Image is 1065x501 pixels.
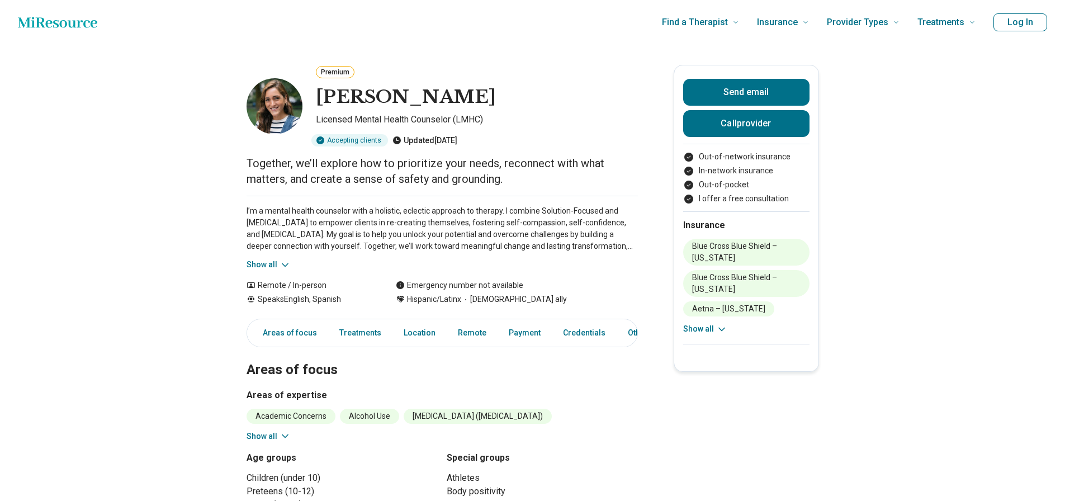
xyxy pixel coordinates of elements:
h2: Insurance [683,219,810,232]
a: Location [397,322,442,344]
a: Payment [502,322,547,344]
p: I’m a mental health counselor with a holistic, eclectic approach to therapy. I combine Solution-F... [247,205,638,252]
h1: [PERSON_NAME] [316,86,496,109]
li: Blue Cross Blue Shield – [US_STATE] [683,270,810,297]
li: Academic Concerns [247,409,335,424]
a: Treatments [333,322,388,344]
span: Insurance [757,15,798,30]
span: [DEMOGRAPHIC_DATA] ally [461,294,567,305]
span: Treatments [917,15,964,30]
h3: Age groups [247,451,438,465]
img: Andrea Brunetti, Licensed Mental Health Counselor (LMHC) [247,78,302,134]
span: Hispanic/Latinx [407,294,461,305]
li: Preteens (10-12) [247,485,438,498]
h3: Special groups [447,451,638,465]
h3: Areas of expertise [247,389,638,402]
p: Together, we’ll explore how to prioritize your needs, reconnect with what matters, and create a s... [247,155,638,187]
a: Home page [18,11,97,34]
button: Callprovider [683,110,810,137]
ul: Payment options [683,151,810,205]
li: Children (under 10) [247,471,438,485]
li: I offer a free consultation [683,193,810,205]
div: Remote / In-person [247,280,373,291]
div: Updated [DATE] [392,134,457,146]
button: Show all [247,259,291,271]
li: Out-of-network insurance [683,151,810,163]
li: In-network insurance [683,165,810,177]
a: Other [621,322,661,344]
div: Emergency number not available [396,280,523,291]
li: [MEDICAL_DATA] ([MEDICAL_DATA]) [404,409,552,424]
div: Accepting clients [311,134,388,146]
h2: Areas of focus [247,334,638,380]
button: Log In [993,13,1047,31]
li: Body positivity [447,485,638,498]
span: Provider Types [827,15,888,30]
a: Remote [451,322,493,344]
li: Blue Cross Blue Shield – [US_STATE] [683,239,810,266]
a: Credentials [556,322,612,344]
button: Send email [683,79,810,106]
li: Aetna – [US_STATE] [683,301,774,316]
a: Areas of focus [249,322,324,344]
li: Out-of-pocket [683,179,810,191]
button: Premium [316,66,354,78]
p: Licensed Mental Health Counselor (LMHC) [316,113,638,130]
li: Athletes [447,471,638,485]
div: Speaks English, Spanish [247,294,373,305]
li: Alcohol Use [340,409,399,424]
button: Show all [683,323,727,335]
button: Show all [247,431,291,442]
span: Find a Therapist [662,15,728,30]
